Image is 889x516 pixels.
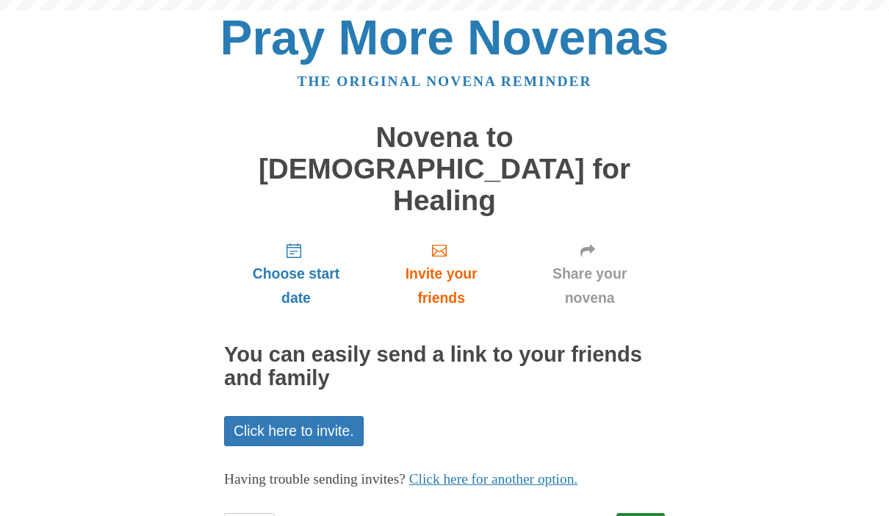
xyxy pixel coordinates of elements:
[224,122,665,216] h1: Novena to [DEMOGRAPHIC_DATA] for Healing
[383,262,500,310] span: Invite your friends
[224,471,406,487] span: Having trouble sending invites?
[224,343,665,390] h2: You can easily send a link to your friends and family
[239,262,353,310] span: Choose start date
[409,471,578,487] a: Click here for another option.
[224,231,368,318] a: Choose start date
[220,10,669,65] a: Pray More Novenas
[514,231,665,318] a: Share your novena
[224,416,364,446] a: Click here to invite.
[298,74,592,89] a: The original novena reminder
[529,262,650,310] span: Share your novena
[368,231,514,318] a: Invite your friends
